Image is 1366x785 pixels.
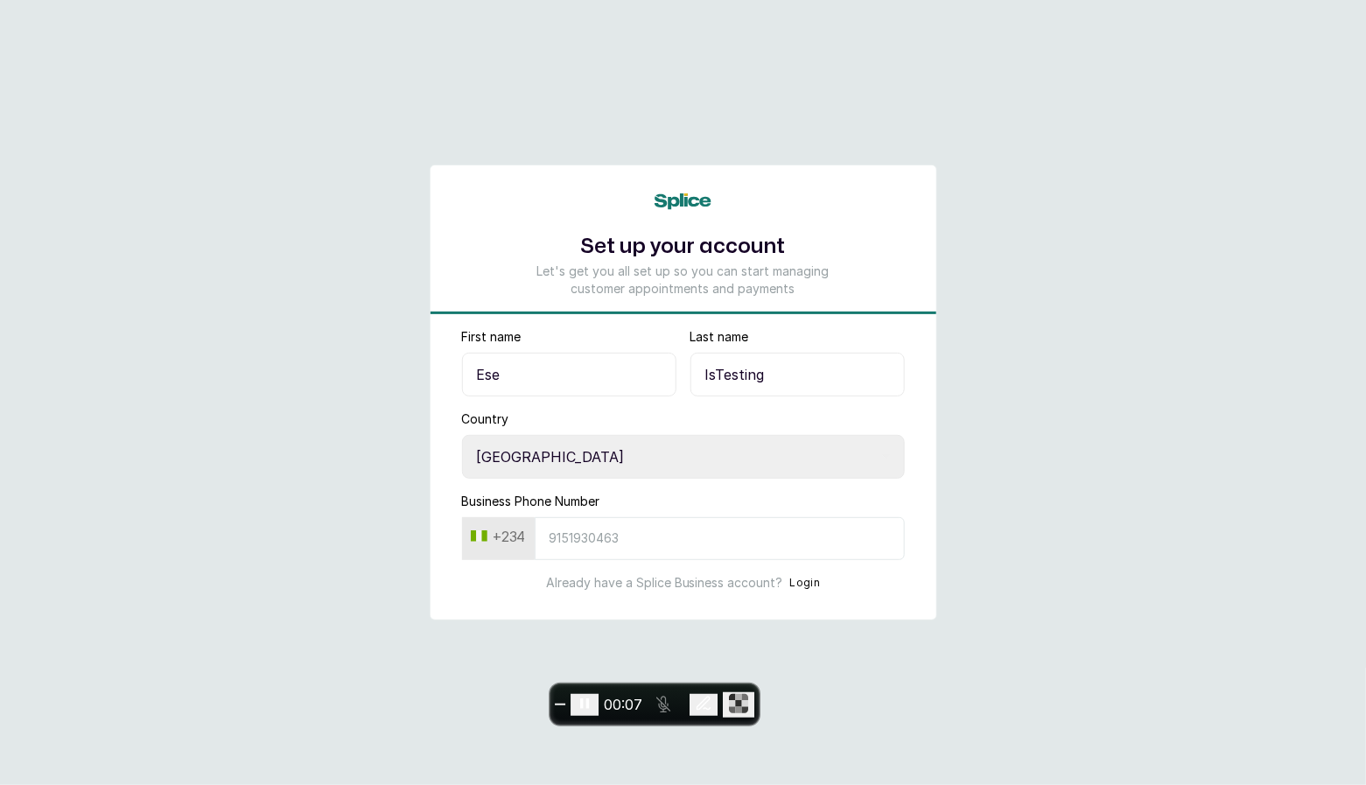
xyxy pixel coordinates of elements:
input: Enter first name here [462,353,676,396]
input: Enter last name here [690,353,905,396]
label: Country [462,410,509,428]
button: Login [790,574,821,592]
input: 9151930463 [535,517,905,560]
p: Already have a Splice Business account? [546,574,783,592]
label: Business Phone Number [462,493,600,510]
label: First name [462,328,522,346]
h1: Set up your account [528,231,837,263]
label: Last name [690,328,749,346]
p: Let's get you all set up so you can start managing customer appointments and payments [528,263,837,298]
button: +234 [464,522,533,550]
